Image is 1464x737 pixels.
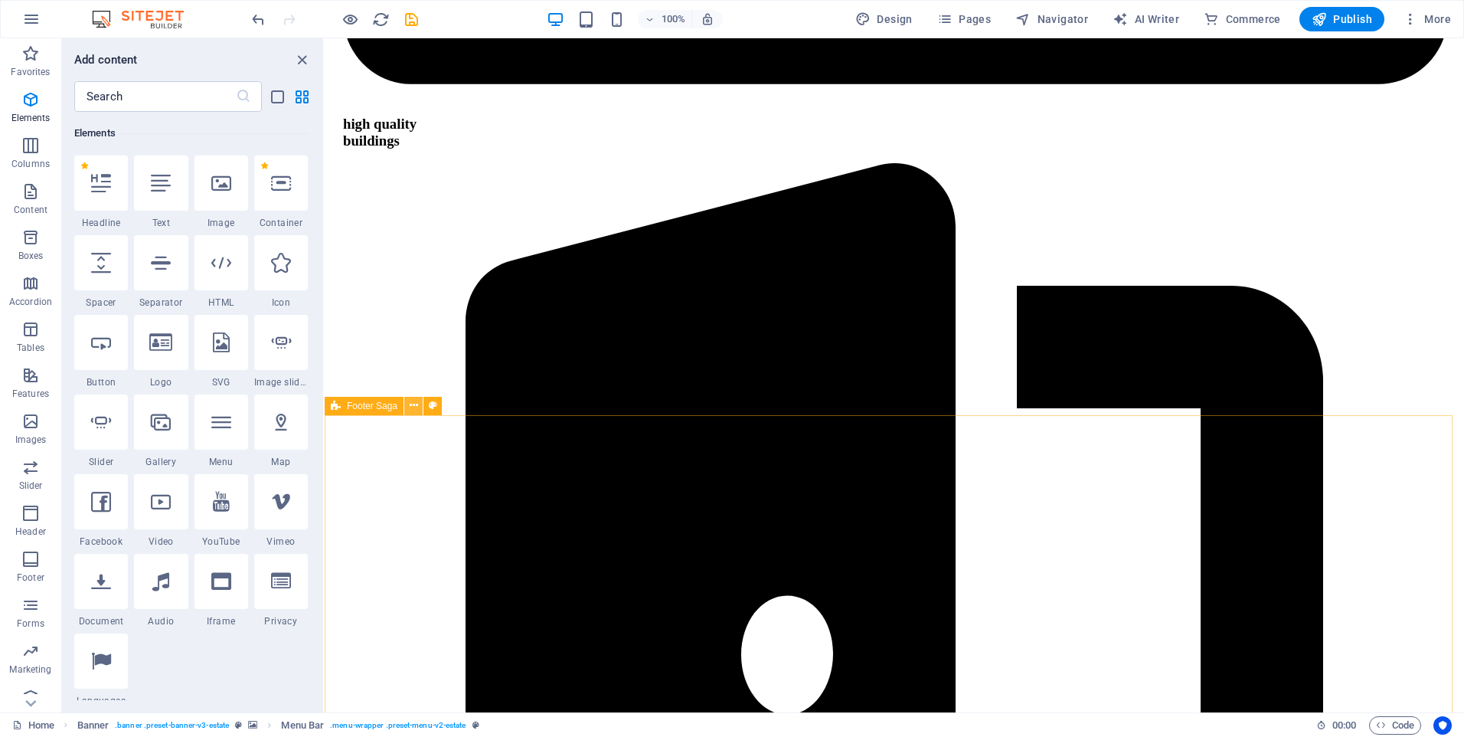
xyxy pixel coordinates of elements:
i: This element is a customizable preset [472,721,479,729]
span: Remove from favorites [80,162,89,170]
button: grid-view [292,87,311,106]
div: SVG [194,315,248,388]
span: Icon [254,296,308,309]
span: Footer Saga [347,401,397,411]
p: Marketing [9,663,51,676]
div: Icon [254,235,308,309]
span: YouTube [194,536,248,548]
p: Footer [17,572,44,584]
span: Click to select. Double-click to edit [77,716,109,735]
i: This element contains a background [248,721,257,729]
div: Slider [74,395,128,468]
span: Design [855,11,913,27]
p: Accordion [9,296,52,308]
span: Facebook [74,536,128,548]
input: Search [74,81,236,112]
div: Headline [74,156,128,229]
span: Pages [937,11,991,27]
span: Document [74,615,128,627]
span: Navigator [1015,11,1088,27]
span: Video [134,536,188,548]
button: Usercentrics [1433,716,1452,735]
i: This element is a customizable preset [235,721,242,729]
span: Text [134,217,188,229]
span: Image slider [254,376,308,388]
div: Facebook [74,474,128,548]
div: Button [74,315,128,388]
span: SVG [194,376,248,388]
span: Map [254,456,308,468]
p: Content [14,204,47,216]
p: Favorites [11,66,50,78]
div: Menu [194,395,248,468]
div: Design (Ctrl+Alt+Y) [849,7,919,31]
i: Reload page [372,11,390,28]
span: Spacer [74,296,128,309]
button: Pages [931,7,997,31]
span: Iframe [194,615,248,627]
div: Map [254,395,308,468]
button: Navigator [1009,7,1094,31]
span: Button [74,376,128,388]
h6: Elements [74,124,308,142]
span: Slider [74,456,128,468]
p: Header [15,526,46,538]
button: Code [1369,716,1421,735]
button: Design [849,7,919,31]
span: Languages [74,695,128,707]
span: : [1343,719,1345,731]
div: HTML [194,235,248,309]
button: Publish [1299,7,1384,31]
button: Commerce [1198,7,1287,31]
p: Features [12,388,49,400]
div: Iframe [194,554,248,627]
div: Languages [74,634,128,707]
button: AI Writer [1106,7,1185,31]
span: Image [194,217,248,229]
p: Slider [19,480,43,492]
span: 00 00 [1332,716,1356,735]
p: Images [15,434,47,446]
span: Publish [1312,11,1372,27]
div: Spacer [74,235,128,309]
span: Vimeo [254,536,308,548]
p: Tables [17,342,44,354]
button: Click here to leave preview mode and continue editing [341,10,359,28]
i: Save (Ctrl+S) [403,11,420,28]
span: Remove from favorites [260,162,269,170]
div: Text [134,156,188,229]
button: close panel [292,51,311,69]
p: Elements [11,112,51,124]
span: . menu-wrapper .preset-menu-v2-estate [330,716,466,735]
div: Audio [134,554,188,627]
i: Undo: Delete elements (Ctrl+Z) [250,11,267,28]
a: Click to cancel selection. Double-click to open Pages [12,716,54,735]
div: Image slider [254,315,308,388]
p: Columns [11,158,50,170]
h6: 100% [661,10,685,28]
i: On resize automatically adjust zoom level to fit chosen device. [701,12,714,26]
button: list-view [268,87,286,106]
div: Logo [134,315,188,388]
span: More [1403,11,1451,27]
span: Audio [134,615,188,627]
h6: Session time [1316,716,1357,735]
div: Vimeo [254,474,308,548]
span: Code [1376,716,1414,735]
span: Menu [194,456,248,468]
div: YouTube [194,474,248,548]
span: Headline [74,217,128,229]
span: Separator [134,296,188,309]
button: reload [371,10,390,28]
span: Logo [134,376,188,388]
button: More [1397,7,1457,31]
button: undo [249,10,267,28]
span: AI Writer [1113,11,1179,27]
button: 100% [638,10,692,28]
img: Editor Logo [88,10,203,28]
nav: breadcrumb [77,716,479,735]
h6: Add content [74,51,138,69]
span: Click to select. Double-click to edit [281,716,324,735]
span: Privacy [254,615,308,627]
span: HTML [194,296,248,309]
